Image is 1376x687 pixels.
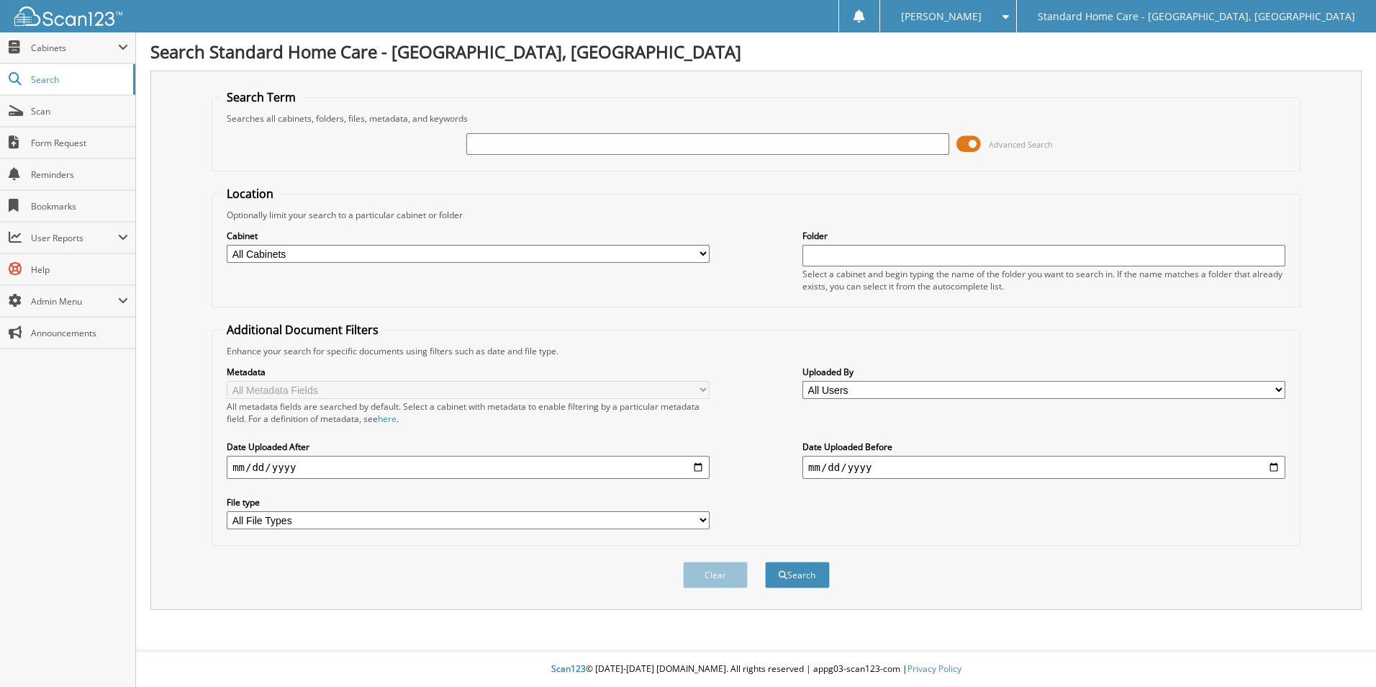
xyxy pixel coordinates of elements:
div: Select a cabinet and begin typing the name of the folder you want to search in. If the name match... [802,268,1285,292]
span: Standard Home Care - [GEOGRAPHIC_DATA], [GEOGRAPHIC_DATA] [1038,12,1355,21]
legend: Additional Document Filters [219,322,386,338]
span: User Reports [31,232,118,244]
button: Clear [683,562,748,588]
div: Enhance your search for specific documents using filters such as date and file type. [219,345,1293,357]
label: Date Uploaded After [227,441,710,453]
div: Searches all cabinets, folders, files, metadata, and keywords [219,112,1293,125]
label: Metadata [227,366,710,378]
legend: Search Term [219,89,303,105]
label: Folder [802,230,1285,242]
label: File type [227,496,710,508]
span: Admin Menu [31,295,118,307]
span: Scan [31,105,128,117]
div: © [DATE]-[DATE] [DOMAIN_NAME]. All rights reserved | appg03-scan123-com | [136,652,1376,687]
span: Scan123 [551,663,586,675]
span: Form Request [31,137,128,149]
label: Cabinet [227,230,710,242]
span: Help [31,264,128,276]
a: Privacy Policy [907,663,961,675]
span: Reminders [31,169,128,181]
h1: Search Standard Home Care - [GEOGRAPHIC_DATA], [GEOGRAPHIC_DATA] [150,40,1362,63]
div: All metadata fields are searched by default. Select a cabinet with metadata to enable filtering b... [227,400,710,425]
button: Search [765,562,830,588]
span: Bookmarks [31,200,128,212]
input: start [227,456,710,479]
span: Search [31,73,126,86]
span: [PERSON_NAME] [901,12,982,21]
a: here [378,413,397,425]
div: Optionally limit your search to a particular cabinet or folder [219,209,1293,221]
span: Advanced Search [989,139,1053,150]
label: Date Uploaded Before [802,441,1285,453]
img: scan123-logo-white.svg [14,6,122,26]
span: Announcements [31,327,128,339]
input: end [802,456,1285,479]
label: Uploaded By [802,366,1285,378]
legend: Location [219,186,281,202]
span: Cabinets [31,42,118,54]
